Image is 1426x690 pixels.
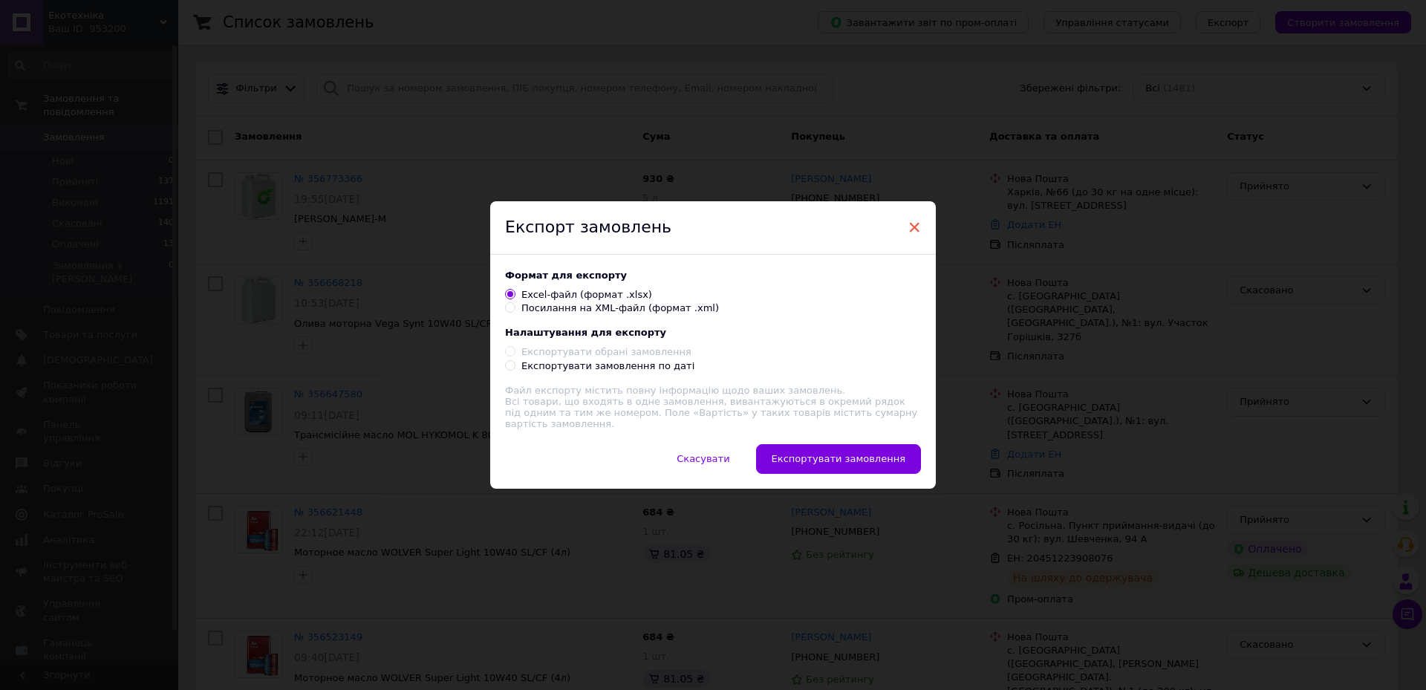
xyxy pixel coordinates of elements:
[505,270,921,281] div: Формат для експорту
[521,302,719,315] div: Посилання на XML-файл (формат .xml)
[756,444,921,474] button: Експортувати замовлення
[505,327,921,338] div: Налаштування для експорту
[490,201,936,255] div: Експорт замовлень
[521,359,694,373] div: Експортувати замовлення по даті
[505,385,921,396] div: Файл експорту містить повну інформацію щодо ваших замовлень.
[521,288,652,302] div: Excel-файл (формат .xlsx)
[505,385,921,429] div: Всі товари, що входять в одне замовлення, вивантажуються в окремий рядок під одним та тим же номе...
[521,345,691,359] div: Експортувати обрані замовлення
[661,444,745,474] button: Скасувати
[677,453,729,464] span: Скасувати
[908,215,921,240] span: ×
[772,453,905,464] span: Експортувати замовлення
